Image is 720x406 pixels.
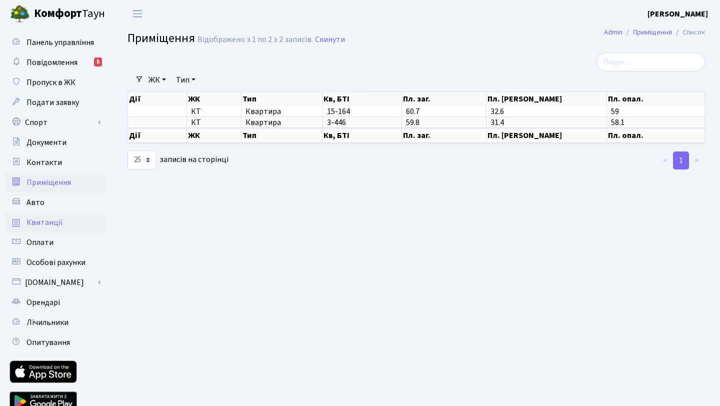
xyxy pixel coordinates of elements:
a: ЖК [144,71,170,88]
img: logo.png [10,4,30,24]
a: Оплати [5,232,105,252]
a: Приміщення [633,27,672,37]
a: Подати заявку [5,92,105,112]
a: Спорт [5,112,105,132]
th: Пл. [PERSON_NAME] [486,92,607,106]
b: Комфорт [34,5,82,21]
th: Тип [241,128,322,143]
span: Лічильники [26,317,68,328]
div: 5 [94,57,102,66]
span: Авто [26,197,44,208]
a: Орендарі [5,292,105,312]
span: Квартира [245,107,318,115]
span: 32.6 [490,106,504,117]
th: Пл. заг. [402,92,486,106]
span: Опитування [26,337,70,348]
a: Панель управління [5,32,105,52]
span: Повідомлення [26,57,77,68]
span: 60.7 [406,106,419,117]
span: КТ [191,118,237,126]
th: Дії [128,92,187,106]
a: Квитанції [5,212,105,232]
span: Квитанції [26,217,63,228]
a: 1 [673,151,689,169]
span: Приміщення [26,177,71,188]
span: Документи [26,137,66,148]
a: Тип [172,71,199,88]
span: 59.8 [406,117,419,128]
a: Авто [5,192,105,212]
a: Документи [5,132,105,152]
a: Приміщення [5,172,105,192]
button: Переключити навігацію [125,5,150,22]
div: Відображено з 1 по 2 з 2 записів. [197,35,313,44]
span: Орендарі [26,297,60,308]
th: Кв, БТІ [322,92,402,106]
a: Контакти [5,152,105,172]
th: Пл. опал. [607,92,705,106]
th: ЖК [187,128,242,143]
span: 3-446 [327,117,346,128]
span: 59 [611,106,619,117]
th: Пл. заг. [402,128,486,143]
a: Скинути [315,35,345,44]
span: Таун [34,5,105,22]
a: [DOMAIN_NAME] [5,272,105,292]
a: [PERSON_NAME] [647,8,708,20]
span: Контакти [26,157,62,168]
span: Подати заявку [26,97,79,108]
span: Квартира [245,118,318,126]
span: 31.4 [490,117,504,128]
th: Дії [128,128,187,143]
span: Пропуск в ЖК [26,77,75,88]
span: Панель управління [26,37,94,48]
a: Повідомлення5 [5,52,105,72]
nav: breadcrumb [589,22,720,43]
th: Кв, БТІ [322,128,402,143]
select: записів на сторінці [127,150,156,169]
span: 58.1 [611,117,624,128]
b: [PERSON_NAME] [647,8,708,19]
span: Оплати [26,237,53,248]
a: Пропуск в ЖК [5,72,105,92]
span: 15-164 [327,106,350,117]
a: Опитування [5,332,105,352]
a: Особові рахунки [5,252,105,272]
li: Список [672,27,705,38]
span: Особові рахунки [26,257,85,268]
a: Лічильники [5,312,105,332]
label: записів на сторінці [127,150,228,169]
th: Пл. опал. [607,128,705,143]
span: Приміщення [127,29,195,47]
th: ЖК [187,92,242,106]
th: Пл. [PERSON_NAME] [486,128,607,143]
input: Пошук... [596,52,705,71]
th: Тип [241,92,322,106]
a: Admin [604,27,622,37]
span: КТ [191,107,237,115]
